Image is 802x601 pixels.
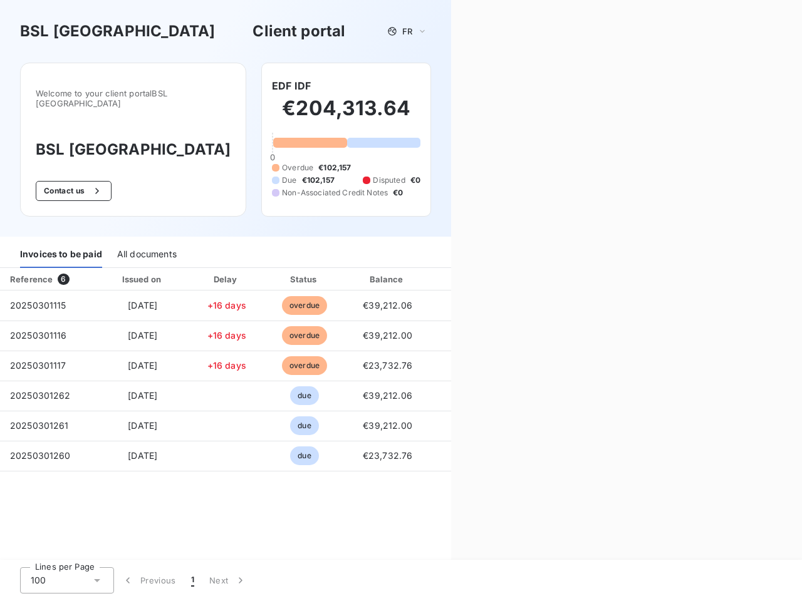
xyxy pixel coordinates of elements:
[363,420,412,431] span: €39,212.00
[128,360,157,371] span: [DATE]
[191,574,194,587] span: 1
[207,360,246,371] span: +16 days
[272,78,311,93] h6: EDF IDF
[402,26,412,36] span: FR
[100,273,186,285] div: Issued on
[117,242,177,268] div: All documents
[128,330,157,341] span: [DATE]
[282,187,388,198] span: Non-Associated Credit Notes
[10,390,71,401] span: 20250301262
[347,273,429,285] div: Balance
[191,273,263,285] div: Delay
[363,450,413,461] span: €23,732.76
[10,300,66,311] span: 20250301115
[282,296,327,315] span: overdue
[410,175,420,186] span: €0
[36,181,112,201] button: Contact us
[268,273,342,285] div: Status
[114,567,184,593] button: Previous
[253,20,345,43] h3: Client portal
[282,326,327,345] span: overdue
[393,187,403,198] span: €0
[363,300,412,311] span: €39,212.06
[202,567,254,593] button: Next
[20,20,215,43] h3: BSL [GEOGRAPHIC_DATA]
[270,152,275,162] span: 0
[10,274,53,284] div: Reference
[207,330,246,341] span: +16 days
[128,450,157,461] span: [DATE]
[302,175,335,186] span: €102,157
[282,356,327,375] span: overdue
[36,138,231,161] h3: BSL [GEOGRAPHIC_DATA]
[318,162,351,173] span: €102,157
[272,96,420,133] h2: €204,313.64
[282,175,296,186] span: Due
[128,420,157,431] span: [DATE]
[10,360,66,371] span: 20250301117
[20,242,102,268] div: Invoices to be paid
[290,446,318,465] span: due
[10,330,67,341] span: 20250301116
[10,450,71,461] span: 20250301260
[363,390,412,401] span: €39,212.06
[363,330,412,341] span: €39,212.00
[36,88,231,108] span: Welcome to your client portal BSL [GEOGRAPHIC_DATA]
[290,386,318,405] span: due
[128,300,157,311] span: [DATE]
[184,567,202,593] button: 1
[10,420,69,431] span: 20250301261
[58,274,69,285] span: 6
[290,416,318,435] span: due
[31,574,46,587] span: 100
[282,162,313,173] span: Overdue
[363,360,413,371] span: €23,732.76
[373,175,405,186] span: Disputed
[207,300,246,311] span: +16 days
[128,390,157,401] span: [DATE]
[434,273,497,285] div: PDF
